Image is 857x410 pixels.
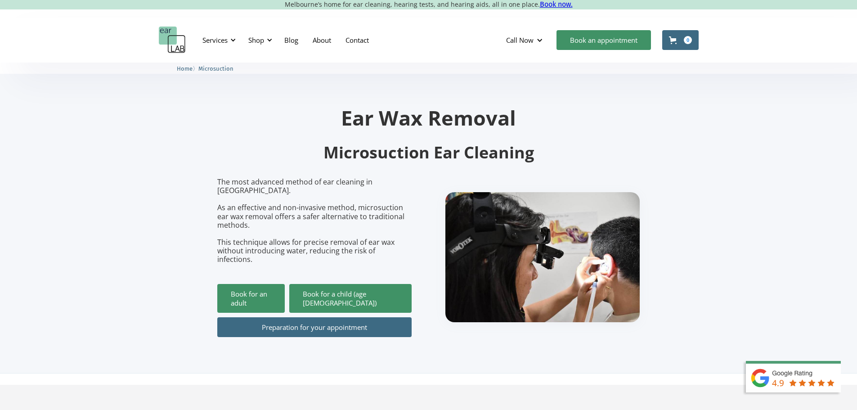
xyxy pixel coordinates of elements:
[217,142,640,163] h2: Microsuction Ear Cleaning
[445,192,640,322] img: boy getting ear checked.
[662,30,699,50] a: Open cart
[243,27,275,54] div: Shop
[202,36,228,45] div: Services
[198,65,233,72] span: Microsuction
[159,27,186,54] a: home
[177,65,193,72] span: Home
[338,27,376,53] a: Contact
[499,27,552,54] div: Call Now
[177,64,193,72] a: Home
[217,108,640,128] h1: Ear Wax Removal
[684,36,692,44] div: 0
[217,317,412,337] a: Preparation for your appointment
[248,36,264,45] div: Shop
[506,36,534,45] div: Call Now
[556,30,651,50] a: Book an appointment
[305,27,338,53] a: About
[277,27,305,53] a: Blog
[289,284,412,313] a: Book for a child (age [DEMOGRAPHIC_DATA])
[177,64,198,73] li: 〉
[217,178,412,264] p: The most advanced method of ear cleaning in [GEOGRAPHIC_DATA]. As an effective and non-invasive m...
[217,284,285,313] a: Book for an adult
[197,27,238,54] div: Services
[198,64,233,72] a: Microsuction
